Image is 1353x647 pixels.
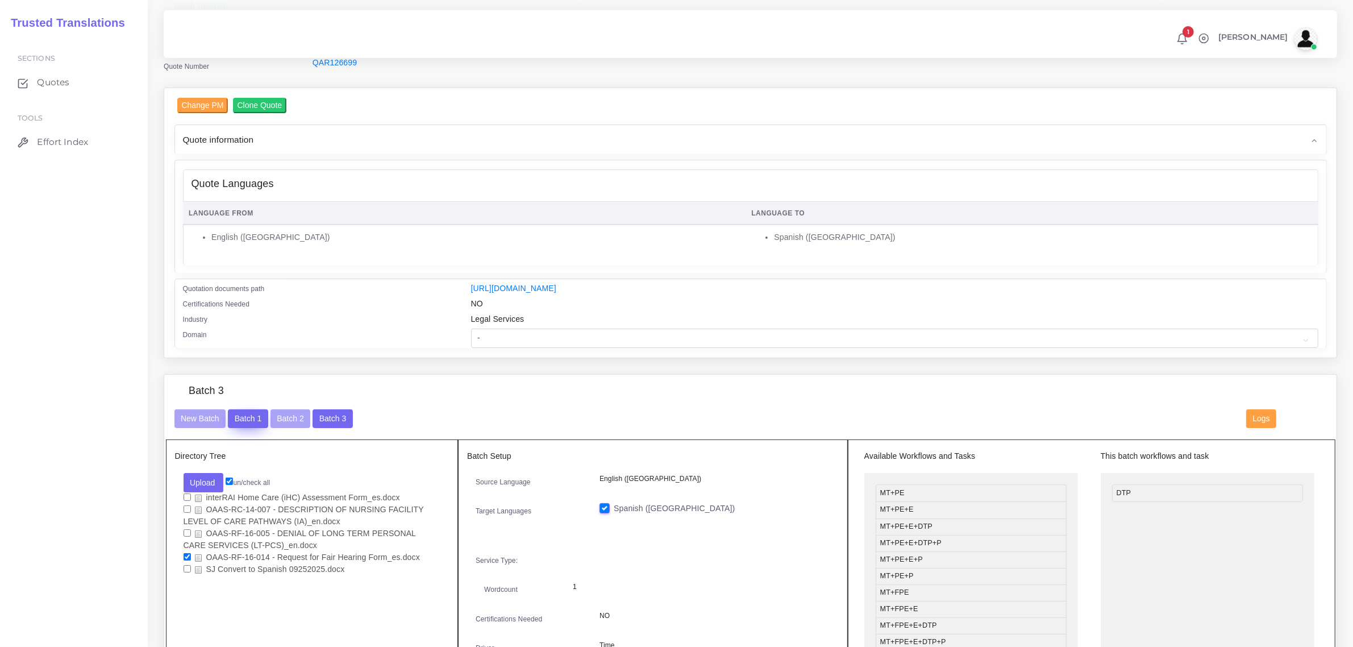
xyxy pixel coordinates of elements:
button: Batch 3 [313,409,352,429]
th: Language From [183,202,746,225]
span: 1 [1183,26,1194,38]
p: NO [600,610,830,622]
label: Source Language [476,477,531,487]
a: [PERSON_NAME]avatar [1213,27,1321,50]
a: SJ Convert to Spanish 09252025.docx [191,564,349,575]
li: MT+PE+E+DTP [876,519,1067,536]
label: Quotation documents path [183,284,265,294]
label: Wordcount [484,584,518,595]
a: Quotes [9,70,139,94]
input: un/check all [226,478,233,485]
button: Upload [184,473,224,492]
a: OAAS-RC-14-007 - DESCRIPTION OF NURSING FACILITY LEVEL OF CARE PATHWAYS (IA)_en.docx [184,504,424,527]
button: Logs [1246,409,1276,429]
a: Batch 2 [270,413,310,422]
h5: Available Workflows and Tasks [864,451,1078,461]
div: Quote information [175,125,1326,154]
label: Spanish ([GEOGRAPHIC_DATA]) [614,503,735,515]
a: Trusted Translations [3,14,125,32]
li: English ([GEOGRAPHIC_DATA]) [211,231,739,243]
li: MT+PE [876,484,1067,502]
a: 1 [1172,32,1192,45]
button: Batch 2 [270,409,310,429]
label: Service Type: [476,555,518,566]
li: MT+PE+E+DTP+P [876,535,1067,552]
li: MT+FPE+E [876,601,1067,618]
h2: Trusted Translations [3,16,125,30]
h5: Directory Tree [175,451,449,461]
li: MT+PE+E+P [876,551,1067,569]
li: MT+PE+E [876,501,1067,519]
li: MT+FPE [876,584,1067,602]
a: Batch 1 [228,413,268,422]
a: QAR126699 [313,58,357,67]
th: Language To [746,202,1318,225]
a: OAAS-RF-16-014 - Request for Fair Hearing Form_es.docx [191,552,424,563]
label: Quote Number [164,61,209,72]
input: Change PM [177,98,228,113]
div: NO [463,298,1327,313]
span: Quote information [183,133,254,146]
span: Tools [18,114,43,122]
h5: This batch workflows and task [1101,451,1314,461]
a: Batch 3 [313,413,352,422]
button: New Batch [174,409,226,429]
span: Quotes [37,76,69,89]
label: Domain [183,330,207,340]
a: interRAI Home Care (iHC) Assessment Form_es.docx [191,492,404,503]
h4: Quote Languages [191,178,274,190]
input: Clone Quote [233,98,287,113]
span: Sections [18,54,55,63]
h4: Batch 3 [189,385,224,397]
label: un/check all [226,478,270,488]
li: DTP [1112,484,1303,502]
button: Batch 1 [228,409,268,429]
label: Certifications Needed [183,299,250,309]
span: [PERSON_NAME] [1218,33,1288,41]
span: Effort Index [37,136,88,148]
a: New Batch [174,413,226,422]
p: 1 [573,581,822,593]
h5: Batch Setup [467,451,839,461]
a: [URL][DOMAIN_NAME] [471,284,556,293]
label: Industry [183,314,208,325]
label: Target Languages [476,506,531,516]
a: OAAS-RF-16-005 - DENIAL OF LONG TERM PERSONAL CARE SERVICES (LT-PCS)_en.docx [184,528,417,551]
li: Spanish ([GEOGRAPHIC_DATA]) [774,231,1312,243]
li: MT+PE+P [876,568,1067,585]
p: English ([GEOGRAPHIC_DATA]) [600,473,830,485]
div: Legal Services [463,313,1327,329]
span: Logs [1253,414,1270,423]
a: Effort Index [9,130,139,154]
img: avatar [1294,27,1317,50]
label: Certifications Needed [476,614,543,624]
li: MT+FPE+E+DTP [876,617,1067,634]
